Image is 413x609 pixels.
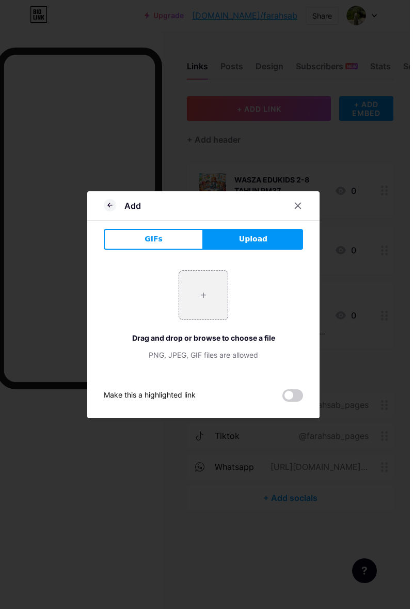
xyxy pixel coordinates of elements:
[107,389,199,402] div: Make this a highlighted link
[107,349,306,360] div: PNG, JPEG, GIF files are allowed
[206,229,306,250] button: Upload
[242,234,271,245] span: Upload
[107,332,306,343] div: Drag and drop or browse to choose a file
[107,229,206,250] button: GIFs
[128,200,144,212] div: Add
[148,234,166,245] span: GIFs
